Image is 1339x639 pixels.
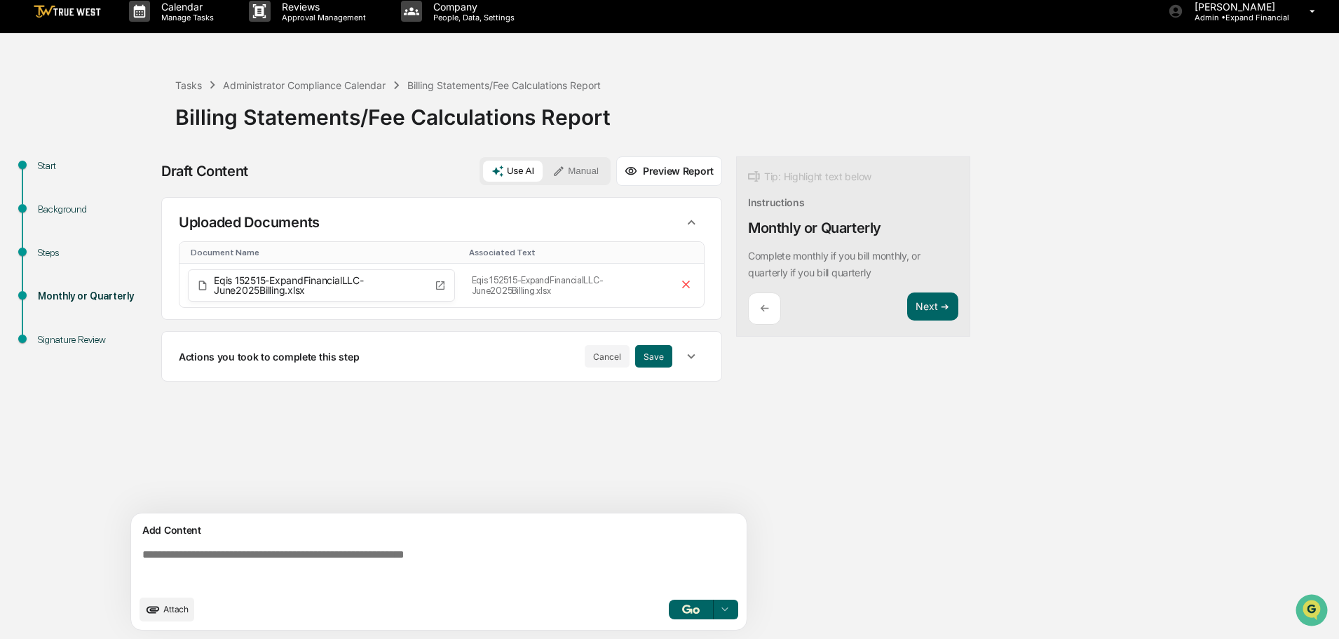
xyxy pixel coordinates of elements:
p: People, Data, Settings [422,13,522,22]
div: Background [38,202,153,217]
button: Next ➔ [907,292,958,321]
a: 🔎Data Lookup [8,198,94,223]
div: Tip: Highlight text below [748,168,871,185]
div: We're available if you need us! [48,121,177,133]
div: Toggle SortBy [469,248,663,257]
span: Pylon [140,238,170,248]
p: Manage Tasks [150,13,221,22]
p: Calendar [150,1,221,13]
span: Attach [163,604,189,614]
button: Start new chat [238,112,255,128]
div: Toggle SortBy [191,248,458,257]
img: Go [682,605,699,614]
a: 🖐️Preclearance [8,171,96,196]
button: upload document [140,598,194,621]
div: Billing Statements/Fee Calculations Report [407,79,601,91]
p: Reviews [271,1,373,13]
button: Manual [544,161,607,182]
div: Start new chat [48,107,230,121]
p: Company [422,1,522,13]
p: [PERSON_NAME] [1183,1,1289,13]
span: Preclearance [28,177,90,191]
button: Cancel [585,345,630,368]
div: Administrator Compliance Calendar [223,79,386,91]
button: Remove file [677,275,695,296]
div: Start [38,159,153,173]
a: Powered byPylon [99,237,170,248]
div: Tasks [175,79,202,91]
div: Draft Content [161,163,248,180]
p: Complete monthly if you bill monthly, or quarterly if you bill quarterly [748,250,920,278]
span: Eqis 152515-ExpandFinancialLLC-June2025Billing.xlsx [214,276,429,295]
div: Signature Review [38,332,153,347]
p: Uploaded Documents [179,214,320,231]
button: Go [669,600,714,619]
p: Admin • Expand Financial [1183,13,1289,22]
img: 1746055101610-c473b297-6a78-478c-a979-82029cc54cd1 [14,107,39,133]
img: logo [34,5,101,18]
button: Save [635,345,672,368]
input: Clear [36,64,231,79]
div: Add Content [140,522,738,539]
div: Monthly or Quarterly [748,220,881,236]
p: ← [760,302,769,315]
iframe: Open customer support [1294,593,1332,631]
p: Approval Management [271,13,373,22]
span: Data Lookup [28,203,88,217]
div: Billing Statements/Fee Calculations Report [175,93,1332,130]
div: 🖐️ [14,178,25,189]
a: 🗄️Attestations [96,171,179,196]
div: 🗄️ [102,178,113,189]
div: Monthly or Quarterly [38,289,153,304]
p: How can we help? [14,29,255,52]
td: Eqis 152515-ExpandFinancialLLC-June2025Billing.xlsx [463,264,669,307]
span: Attestations [116,177,174,191]
button: Use AI [483,161,543,182]
div: Steps [38,245,153,260]
div: Instructions [748,196,805,208]
div: 🔎 [14,205,25,216]
button: Preview Report [616,156,722,186]
p: Actions you took to complete this step [179,351,359,363]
